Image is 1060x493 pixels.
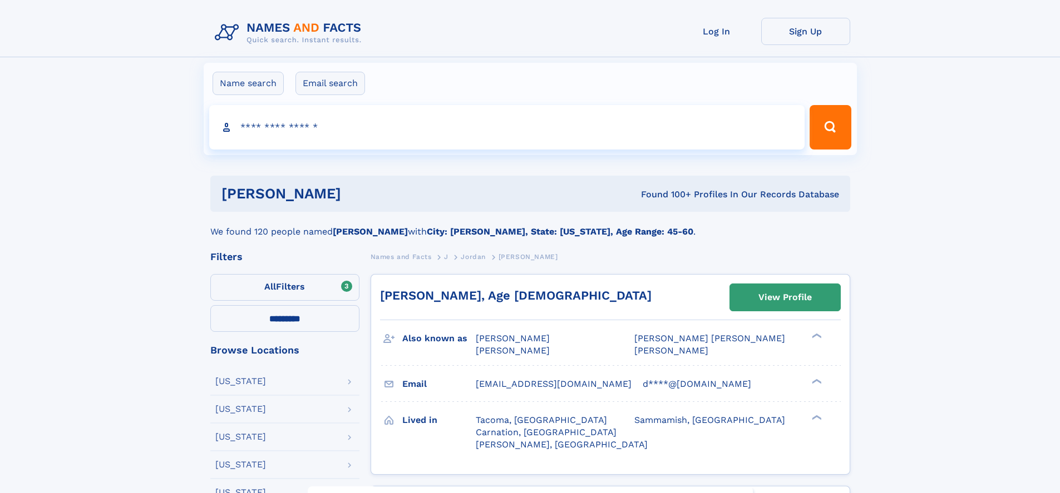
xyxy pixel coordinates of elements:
input: search input [209,105,805,150]
b: [PERSON_NAME] [333,226,408,237]
h1: [PERSON_NAME] [221,187,491,201]
span: [PERSON_NAME] [499,253,558,261]
button: Search Button [810,105,851,150]
label: Filters [210,274,359,301]
span: Sammamish, [GEOGRAPHIC_DATA] [634,415,785,425]
span: Tacoma, [GEOGRAPHIC_DATA] [476,415,607,425]
span: [PERSON_NAME], [GEOGRAPHIC_DATA] [476,439,648,450]
a: Names and Facts [371,250,432,263]
label: Email search [295,72,365,95]
span: [PERSON_NAME] [634,345,708,356]
span: Carnation, [GEOGRAPHIC_DATA] [476,427,617,437]
span: All [264,281,276,292]
a: Log In [672,18,761,45]
div: We found 120 people named with . [210,212,850,238]
span: [EMAIL_ADDRESS][DOMAIN_NAME] [476,379,632,389]
h3: Also known as [402,329,476,348]
span: [PERSON_NAME] [PERSON_NAME] [634,333,785,343]
div: Filters [210,252,359,262]
div: View Profile [758,285,812,310]
a: J [444,250,448,263]
span: [PERSON_NAME] [476,333,550,343]
div: ❯ [809,377,822,385]
label: Name search [213,72,284,95]
div: [US_STATE] [215,460,266,469]
a: [PERSON_NAME], Age [DEMOGRAPHIC_DATA] [380,288,652,302]
img: Logo Names and Facts [210,18,371,48]
span: J [444,253,448,261]
div: [US_STATE] [215,377,266,386]
a: View Profile [730,284,840,311]
div: Found 100+ Profiles In Our Records Database [491,188,839,201]
h3: Email [402,375,476,394]
a: Sign Up [761,18,850,45]
div: Browse Locations [210,345,359,355]
div: ❯ [809,332,822,340]
h3: Lived in [402,411,476,430]
span: [PERSON_NAME] [476,345,550,356]
span: Jordan [461,253,486,261]
a: Jordan [461,250,486,263]
div: ❯ [809,414,822,421]
b: City: [PERSON_NAME], State: [US_STATE], Age Range: 45-60 [427,226,693,237]
div: [US_STATE] [215,432,266,441]
div: [US_STATE] [215,405,266,414]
